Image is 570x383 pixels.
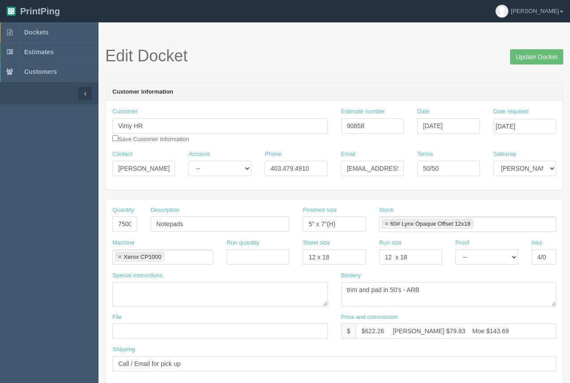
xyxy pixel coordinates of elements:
label: Phone [265,150,282,159]
label: Salesrep [493,150,516,159]
label: Quantity [112,206,134,215]
span: Customers [24,68,57,75]
div: Save Customer Information [112,108,328,143]
span: Dockets [24,29,48,36]
label: Inks [531,239,542,247]
label: Special instructions [112,271,163,280]
textarea: trim and pad in 50's - ARB [341,282,557,306]
label: Stock [379,206,394,215]
input: Update Docket [510,49,563,65]
header: Customer Information [106,83,563,101]
label: Price and commission [341,313,398,322]
label: Customer [112,108,137,116]
img: logo-3e63b451c926e2ac314895c53de4908e5d424f24456219fb08d385ab2e579770.png [7,7,16,16]
label: Date required [493,108,529,116]
div: $ [341,323,356,339]
label: Estimate number [341,108,385,116]
input: Enter customer name [112,118,328,133]
label: Finished size [303,206,337,215]
label: Shipping [112,345,135,354]
label: Bindery [341,271,361,280]
label: Email [341,150,356,159]
label: Machine [112,239,134,247]
h1: Edit Docket [105,47,563,65]
label: File [112,313,122,322]
img: avatar_default-7531ab5dedf162e01f1e0bb0964e6a185e93c5c22dfe317fb01d7f8cd2b1632c.jpg [496,5,508,17]
label: Run quantity [227,239,259,247]
label: Account [189,150,210,159]
label: Sheet size [303,239,330,247]
div: 60# Lynx Opaque Offset 12x18 [390,221,471,227]
span: Estimates [24,48,54,56]
label: Contact [112,150,133,159]
label: Proof [455,239,469,247]
label: Terms [417,150,433,159]
div: Xerox CP1000 [124,254,162,260]
label: Run size [379,239,402,247]
label: Description [150,206,180,215]
label: Date [417,108,429,116]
